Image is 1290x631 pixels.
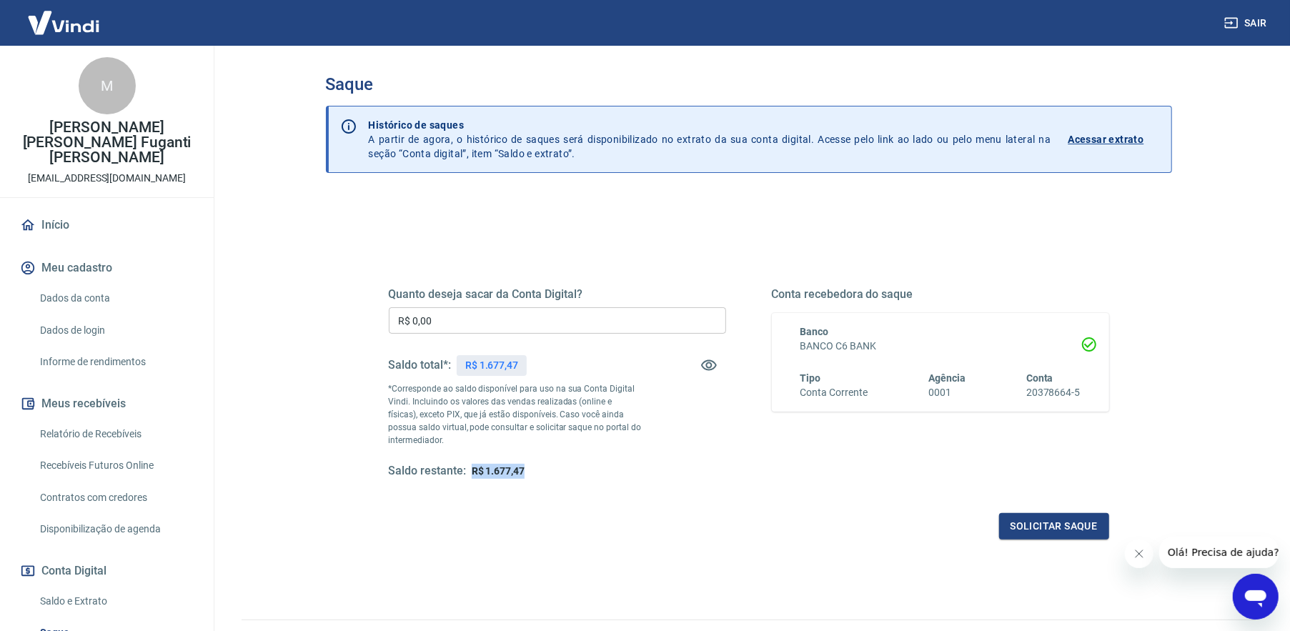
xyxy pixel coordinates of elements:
[1233,574,1279,620] iframe: Button to launch messaging window
[389,382,642,447] p: *Corresponde ao saldo disponível para uso na sua Conta Digital Vindi. Incluindo os valores das ve...
[389,464,466,479] h5: Saldo restante:
[928,372,966,384] span: Agência
[1125,540,1153,568] iframe: Close message
[1159,537,1279,568] iframe: Message from company
[1068,132,1144,146] p: Acessar extrato
[800,326,829,337] span: Banco
[1026,372,1053,384] span: Conta
[800,385,868,400] h6: Conta Corrente
[999,513,1109,540] button: Solicitar saque
[34,483,197,512] a: Contratos com credores
[17,388,197,419] button: Meus recebíveis
[9,10,120,21] span: Olá! Precisa de ajuda?
[800,339,1081,354] h6: BANCO C6 BANK
[472,465,525,477] span: R$ 1.677,47
[369,118,1051,161] p: A partir de agora, o histórico de saques será disponibilizado no extrato da sua conta digital. Ac...
[389,287,726,302] h5: Quanto deseja sacar da Conta Digital?
[34,419,197,449] a: Relatório de Recebíveis
[800,372,821,384] span: Tipo
[1026,385,1081,400] h6: 20378664-5
[389,358,451,372] h5: Saldo total*:
[17,1,110,44] img: Vindi
[34,316,197,345] a: Dados de login
[34,587,197,616] a: Saldo e Extrato
[34,347,197,377] a: Informe de rendimentos
[1068,118,1160,161] a: Acessar extrato
[17,252,197,284] button: Meu cadastro
[928,385,966,400] h6: 0001
[772,287,1109,302] h5: Conta recebedora do saque
[79,57,136,114] div: M
[326,74,1172,94] h3: Saque
[34,515,197,544] a: Disponibilização de agenda
[465,358,518,373] p: R$ 1.677,47
[34,284,197,313] a: Dados da conta
[28,171,186,186] p: [EMAIL_ADDRESS][DOMAIN_NAME]
[17,209,197,241] a: Início
[17,555,197,587] button: Conta Digital
[369,118,1051,132] p: Histórico de saques
[1221,10,1273,36] button: Sair
[11,120,202,165] p: [PERSON_NAME] [PERSON_NAME] Fuganti [PERSON_NAME]
[34,451,197,480] a: Recebíveis Futuros Online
